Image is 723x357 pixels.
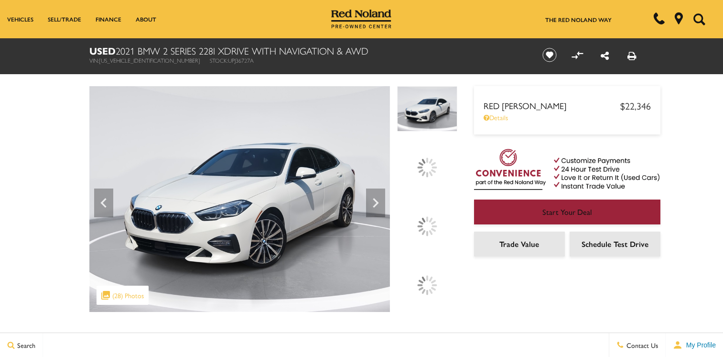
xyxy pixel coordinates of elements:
img: Used 2021 Alpine White BMW 228i xDrive image 1 [397,86,457,132]
button: Open the search field [690,0,709,38]
a: Trade Value [474,232,565,257]
span: Start Your Deal [542,206,592,217]
strong: Used [89,44,116,57]
a: Details [484,112,651,122]
a: Red [PERSON_NAME] $22,346 [484,99,651,112]
button: Save vehicle [539,47,560,63]
a: Print this Used 2021 BMW 2 Series 228i xDrive With Navigation & AWD [627,48,637,62]
span: $22,346 [620,99,651,112]
h1: 2021 BMW 2 Series 228i xDrive With Navigation & AWD [89,45,527,56]
img: Used 2021 Alpine White BMW 228i xDrive image 1 [89,86,390,312]
span: Red [PERSON_NAME] [484,100,620,112]
span: Schedule Test Drive [582,238,648,249]
span: UPJ36727A [228,56,254,65]
a: Schedule Test Drive [570,232,660,257]
span: VIN: [89,56,99,65]
a: The Red Noland Way [545,15,612,24]
a: Start Your Deal [474,200,660,224]
button: user-profile-menu [666,333,723,357]
span: Stock: [210,56,228,65]
a: Red Noland Pre-Owned [331,13,391,22]
span: My Profile [682,341,716,349]
button: Compare vehicle [570,48,584,62]
div: (28) Photos [97,286,149,305]
img: Red Noland Pre-Owned [331,10,391,29]
span: Trade Value [499,238,539,249]
a: Share this Used 2021 BMW 2 Series 228i xDrive With Navigation & AWD [601,48,609,62]
span: [US_VEHICLE_IDENTIFICATION_NUMBER] [99,56,200,65]
span: Contact Us [624,340,658,350]
span: Search [15,340,35,350]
